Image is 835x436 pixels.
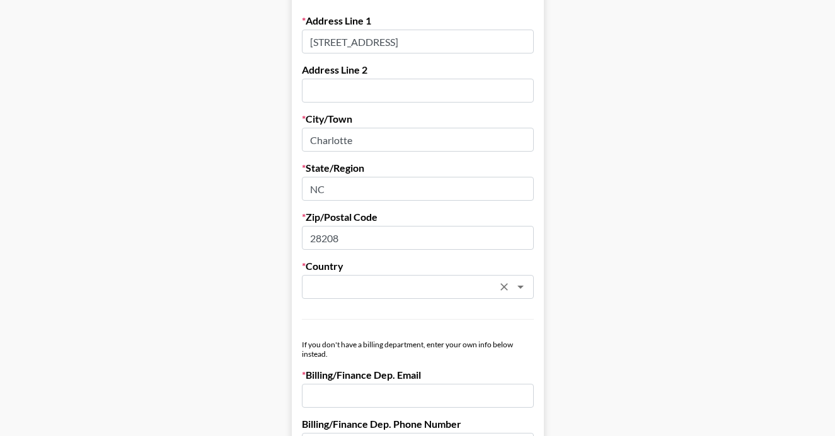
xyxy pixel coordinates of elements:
[302,369,534,381] label: Billing/Finance Dep. Email
[302,14,534,27] label: Address Line 1
[512,278,529,296] button: Open
[495,278,513,296] button: Clear
[302,340,534,359] div: If you don't have a billing department, enter your own info below instead.
[302,64,534,76] label: Address Line 2
[302,113,534,125] label: City/Town
[302,260,534,272] label: Country
[302,418,534,430] label: Billing/Finance Dep. Phone Number
[302,162,534,174] label: State/Region
[302,211,534,223] label: Zip/Postal Code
